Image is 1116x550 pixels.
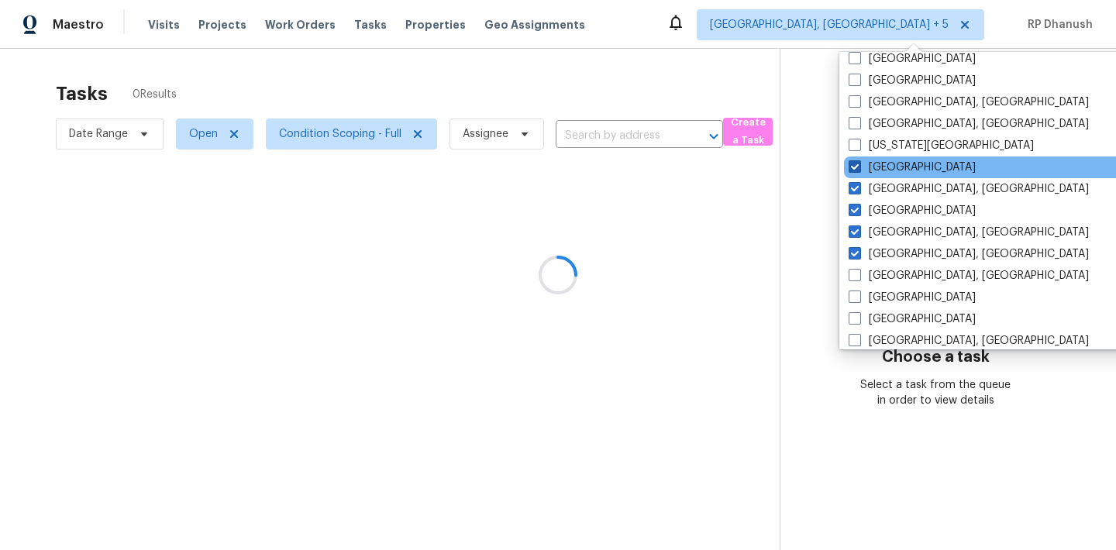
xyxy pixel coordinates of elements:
[849,268,1089,284] label: [GEOGRAPHIC_DATA], [GEOGRAPHIC_DATA]
[849,225,1089,240] label: [GEOGRAPHIC_DATA], [GEOGRAPHIC_DATA]
[849,203,976,218] label: [GEOGRAPHIC_DATA]
[849,116,1089,132] label: [GEOGRAPHIC_DATA], [GEOGRAPHIC_DATA]
[849,160,976,175] label: [GEOGRAPHIC_DATA]
[849,73,976,88] label: [GEOGRAPHIC_DATA]
[849,181,1089,197] label: [GEOGRAPHIC_DATA], [GEOGRAPHIC_DATA]
[849,95,1089,110] label: [GEOGRAPHIC_DATA], [GEOGRAPHIC_DATA]
[849,138,1034,153] label: [US_STATE][GEOGRAPHIC_DATA]
[849,246,1089,262] label: [GEOGRAPHIC_DATA], [GEOGRAPHIC_DATA]
[849,290,976,305] label: [GEOGRAPHIC_DATA]
[849,51,976,67] label: [GEOGRAPHIC_DATA]
[849,333,1089,349] label: [GEOGRAPHIC_DATA], [GEOGRAPHIC_DATA]
[849,311,976,327] label: [GEOGRAPHIC_DATA]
